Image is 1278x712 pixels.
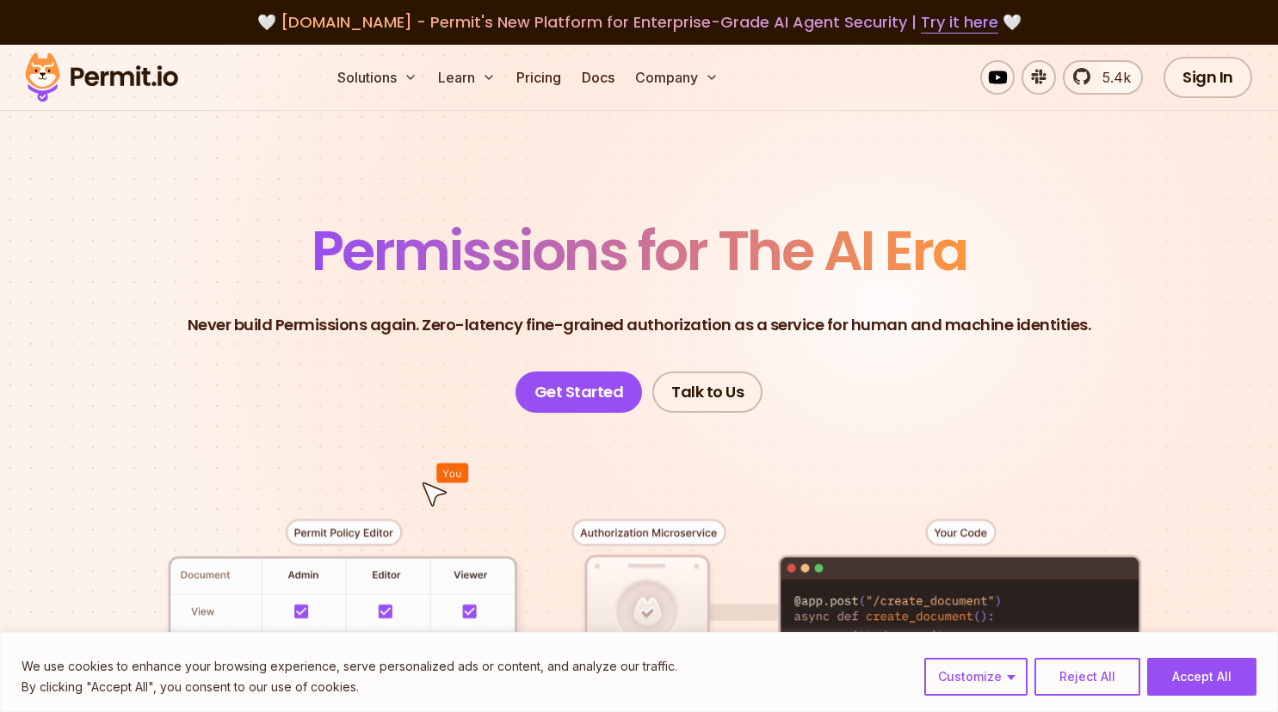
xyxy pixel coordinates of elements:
p: By clicking "Accept All", you consent to our use of cookies. [22,677,677,697]
div: 🤍 🤍 [41,10,1237,34]
a: Talk to Us [652,371,762,413]
button: Accept All [1147,658,1256,696]
span: [DOMAIN_NAME] - Permit's New Platform for Enterprise-Grade AI Agent Security | [281,11,998,33]
button: Customize [924,658,1028,696]
button: Company [628,60,725,95]
button: Reject All [1034,658,1140,696]
span: Permissions for The AI Era [312,212,967,289]
a: Sign In [1164,57,1252,98]
a: Pricing [509,60,568,95]
button: Solutions [330,60,424,95]
button: Learn [431,60,503,95]
a: Docs [575,60,621,95]
a: Get Started [516,371,643,413]
a: Try it here [921,11,998,34]
a: 5.4k [1063,60,1143,95]
img: Permit logo [17,48,186,107]
span: 5.4k [1092,67,1131,88]
p: We use cookies to enhance your browsing experience, serve personalized ads or content, and analyz... [22,656,677,677]
p: Never build Permissions again. Zero-latency fine-grained authorization as a service for human and... [188,313,1091,337]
